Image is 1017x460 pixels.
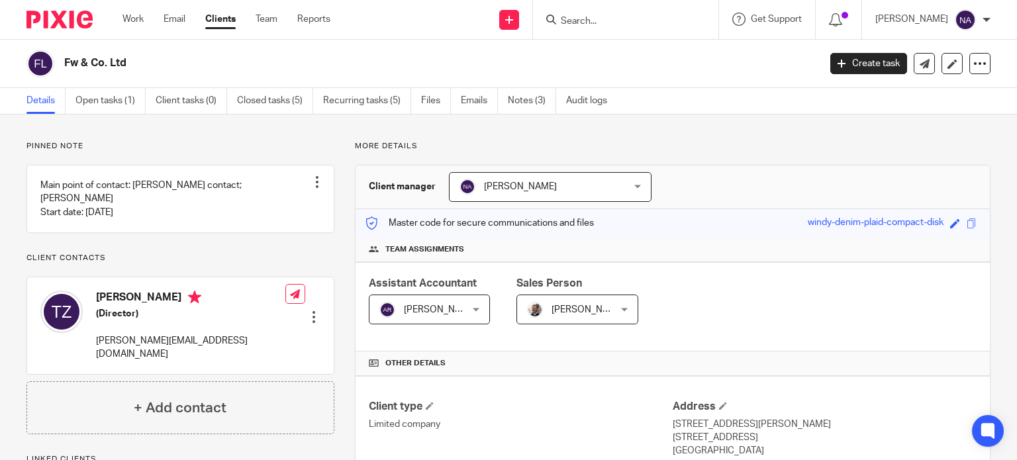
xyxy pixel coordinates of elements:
span: [PERSON_NAME] [552,305,624,314]
a: Team [256,13,277,26]
h4: [PERSON_NAME] [96,291,285,307]
p: More details [355,141,991,152]
span: [PERSON_NAME] [484,182,557,191]
img: Pixie [26,11,93,28]
p: [STREET_ADDRESS][PERSON_NAME] [673,418,977,431]
img: svg%3E [40,291,83,333]
a: Client tasks (0) [156,88,227,114]
a: Closed tasks (5) [237,88,313,114]
h2: Fw & Co. Ltd [64,56,661,70]
img: svg%3E [955,9,976,30]
p: Client contacts [26,253,334,263]
h5: (Director) [96,307,285,320]
p: [PERSON_NAME] [875,13,948,26]
img: svg%3E [460,179,475,195]
a: Work [122,13,144,26]
p: Master code for secure communications and files [365,216,594,230]
span: Get Support [751,15,802,24]
img: svg%3E [26,50,54,77]
a: Open tasks (1) [75,88,146,114]
span: Team assignments [385,244,464,255]
a: Create task [830,53,907,74]
a: Notes (3) [508,88,556,114]
img: svg%3E [379,302,395,318]
a: Files [421,88,451,114]
h4: + Add contact [134,398,226,418]
input: Search [559,16,679,28]
a: Recurring tasks (5) [323,88,411,114]
p: [STREET_ADDRESS] [673,431,977,444]
a: Reports [297,13,330,26]
span: [PERSON_NAME] [404,305,477,314]
div: windy-denim-plaid-compact-disk [808,216,944,231]
p: [PERSON_NAME][EMAIL_ADDRESS][DOMAIN_NAME] [96,334,285,361]
a: Audit logs [566,88,617,114]
a: Details [26,88,66,114]
p: [GEOGRAPHIC_DATA] [673,444,977,457]
p: Pinned note [26,141,334,152]
img: Matt%20Circle.png [527,302,543,318]
h3: Client manager [369,180,436,193]
a: Emails [461,88,498,114]
a: Email [164,13,185,26]
span: Assistant Accountant [369,278,477,289]
span: Sales Person [516,278,582,289]
a: Clients [205,13,236,26]
i: Primary [188,291,201,304]
h4: Client type [369,400,673,414]
span: Other details [385,358,446,369]
p: Limited company [369,418,673,431]
h4: Address [673,400,977,414]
